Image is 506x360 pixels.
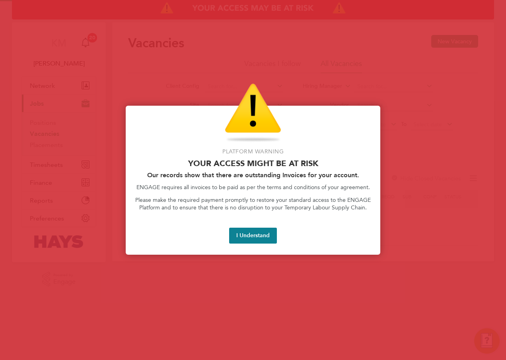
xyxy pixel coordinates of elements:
p: ENGAGE requires all invoices to be paid as per the terms and conditions of your agreement. [135,184,371,192]
button: I Understand [229,228,277,244]
h2: Our records show that there are outstanding Invoices for your account. [135,171,371,179]
p: Platform Warning [135,148,371,156]
p: Your access might be at risk [135,159,371,168]
div: Access At Risk [126,106,380,255]
img: Warning Icon [225,83,281,143]
p: Please make the required payment promptly to restore your standard access to the ENGAGE Platform ... [135,196,371,212]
